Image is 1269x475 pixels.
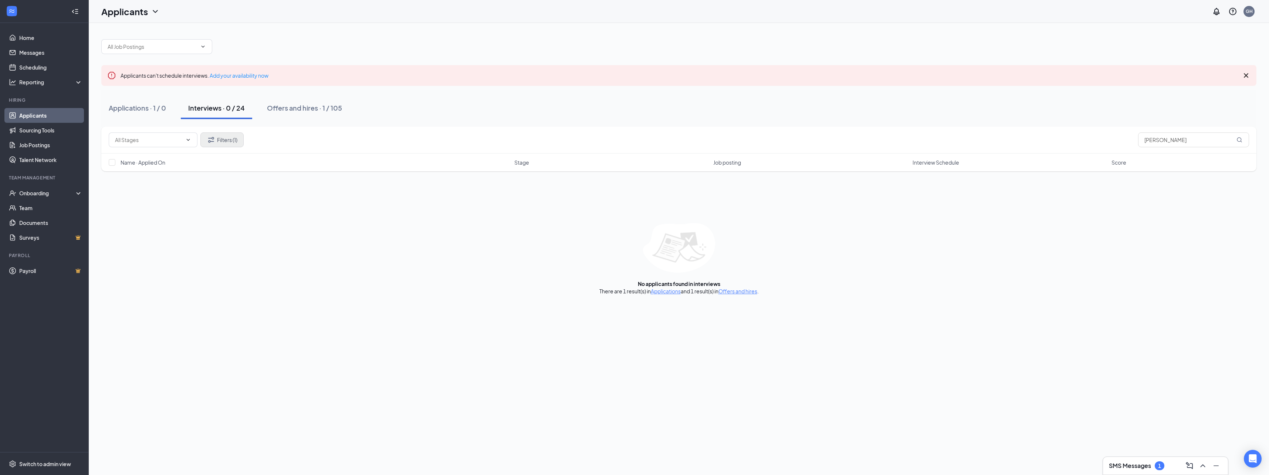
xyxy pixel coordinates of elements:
[638,280,720,287] div: No applicants found in interviews
[1197,460,1209,472] button: ChevronUp
[9,189,16,197] svg: UserCheck
[9,97,81,103] div: Hiring
[200,44,206,50] svg: ChevronDown
[109,103,166,112] div: Applications · 1 / 0
[1212,7,1221,16] svg: Notifications
[1109,462,1151,470] h3: SMS Messages
[19,215,82,230] a: Documents
[9,460,16,468] svg: Settings
[207,135,216,144] svg: Filter
[1185,461,1194,470] svg: ComposeMessage
[19,189,76,197] div: Onboarding
[19,60,82,75] a: Scheduling
[9,175,81,181] div: Team Management
[19,78,83,86] div: Reporting
[1138,132,1249,147] input: Search in interviews
[210,72,268,79] a: Add your availability now
[1246,8,1253,14] div: GH
[19,263,82,278] a: PayrollCrown
[19,108,82,123] a: Applicants
[19,201,82,215] a: Team
[514,159,529,166] span: Stage
[19,123,82,138] a: Sourcing Tools
[1111,159,1126,166] span: Score
[1244,450,1262,468] div: Open Intercom Messenger
[101,5,148,18] h1: Applicants
[185,137,191,143] svg: ChevronDown
[19,30,82,45] a: Home
[9,78,16,86] svg: Analysis
[8,7,16,15] svg: WorkstreamLogo
[1198,461,1207,470] svg: ChevronUp
[151,7,160,16] svg: ChevronDown
[599,287,759,295] div: There are 1 result(s) in and 1 result(s) in .
[121,72,268,79] span: Applicants can't schedule interviews.
[1236,137,1242,143] svg: MagnifyingGlass
[71,8,79,15] svg: Collapse
[121,159,165,166] span: Name · Applied On
[713,159,741,166] span: Job posting
[651,288,681,294] a: Applications
[115,136,182,144] input: All Stages
[200,132,244,147] button: Filter Filters (1)
[19,152,82,167] a: Talent Network
[643,223,715,273] img: empty-state
[1242,71,1251,80] svg: Cross
[108,43,197,51] input: All Job Postings
[9,252,81,259] div: Payroll
[718,288,757,294] a: Offers and hires
[19,460,71,468] div: Switch to admin view
[188,103,245,112] div: Interviews · 0 / 24
[1228,7,1237,16] svg: QuestionInfo
[913,159,959,166] span: Interview Schedule
[1212,461,1221,470] svg: Minimize
[107,71,116,80] svg: Error
[1184,460,1195,472] button: ComposeMessage
[19,45,82,60] a: Messages
[19,138,82,152] a: Job Postings
[1210,460,1222,472] button: Minimize
[19,230,82,245] a: SurveysCrown
[1158,463,1161,469] div: 1
[267,103,342,112] div: Offers and hires · 1 / 105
